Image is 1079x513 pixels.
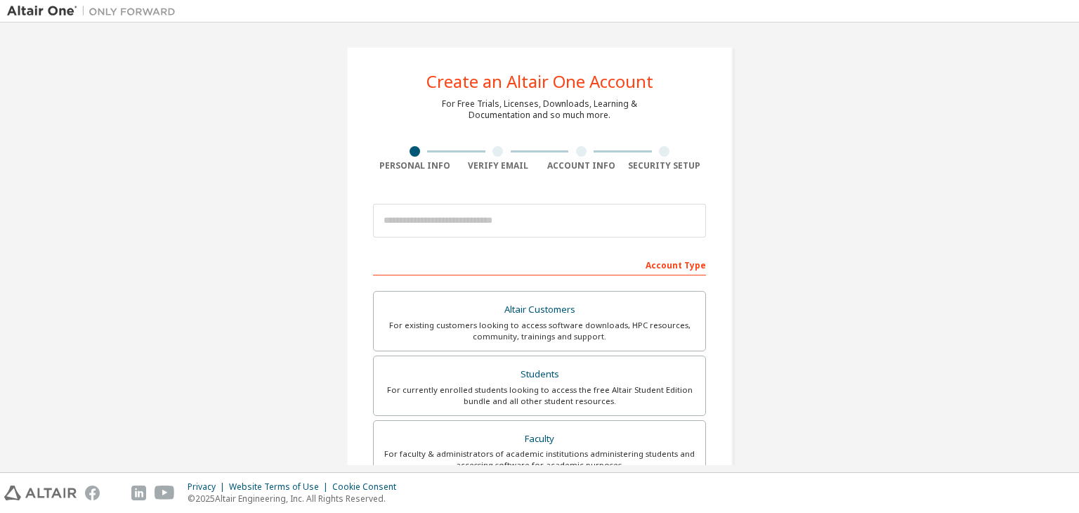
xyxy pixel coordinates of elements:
p: © 2025 Altair Engineering, Inc. All Rights Reserved. [188,493,405,505]
div: Cookie Consent [332,481,405,493]
div: Security Setup [623,160,707,171]
div: Account Info [539,160,623,171]
img: youtube.svg [155,486,175,500]
div: Verify Email [457,160,540,171]
div: Personal Info [373,160,457,171]
div: Altair Customers [382,300,697,320]
div: For Free Trials, Licenses, Downloads, Learning & Documentation and so much more. [442,98,637,121]
div: For currently enrolled students looking to access the free Altair Student Edition bundle and all ... [382,384,697,407]
img: linkedin.svg [131,486,146,500]
div: Privacy [188,481,229,493]
img: facebook.svg [85,486,100,500]
div: Account Type [373,253,706,275]
img: altair_logo.svg [4,486,77,500]
div: Students [382,365,697,384]
div: Website Terms of Use [229,481,332,493]
div: Create an Altair One Account [426,73,653,90]
div: Faculty [382,429,697,449]
div: For faculty & administrators of academic institutions administering students and accessing softwa... [382,448,697,471]
div: For existing customers looking to access software downloads, HPC resources, community, trainings ... [382,320,697,342]
img: Altair One [7,4,183,18]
